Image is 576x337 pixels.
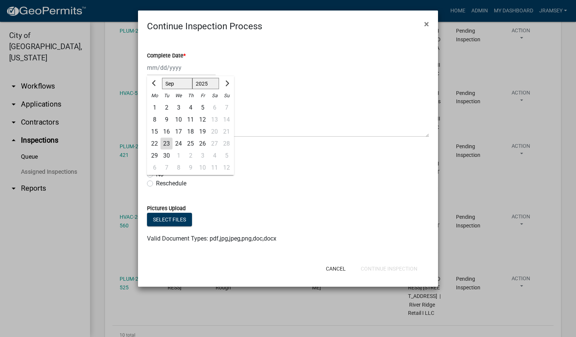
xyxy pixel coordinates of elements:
div: Sa [208,90,220,102]
div: 8 [172,162,184,174]
div: Tuesday, September 30, 2025 [160,150,172,162]
div: Th [184,90,196,102]
div: Fr [196,90,208,102]
div: Thursday, September 4, 2025 [184,102,196,114]
label: Reschedule [156,179,186,188]
div: Wednesday, October 1, 2025 [172,150,184,162]
div: Monday, September 29, 2025 [148,150,160,162]
div: 16 [160,126,172,138]
div: 5 [196,102,208,114]
div: 30 [160,150,172,162]
button: Select files [147,213,192,226]
div: Mo [148,90,160,102]
div: 10 [196,162,208,174]
div: 19 [196,126,208,138]
div: 6 [148,162,160,174]
div: 12 [196,114,208,126]
div: Wednesday, October 8, 2025 [172,162,184,174]
select: Select year [192,78,219,89]
div: Tuesday, September 2, 2025 [160,102,172,114]
div: 9 [160,114,172,126]
div: Tu [160,90,172,102]
div: 7 [160,162,172,174]
input: mm/dd/yyyy [147,60,216,75]
button: Continue Inspection [355,262,423,275]
div: Wednesday, September 3, 2025 [172,102,184,114]
div: Thursday, September 11, 2025 [184,114,196,126]
div: 10 [172,114,184,126]
div: Thursday, October 9, 2025 [184,162,196,174]
div: 23 [160,138,172,150]
div: 1 [172,150,184,162]
button: Next month [222,78,231,90]
h4: Continue Inspection Process [147,20,262,33]
div: Thursday, September 18, 2025 [184,126,196,138]
button: Previous month [150,78,159,90]
div: 29 [148,150,160,162]
label: Complete Date [147,53,186,59]
div: Tuesday, September 16, 2025 [160,126,172,138]
div: Friday, October 3, 2025 [196,150,208,162]
div: Monday, September 15, 2025 [148,126,160,138]
div: Monday, September 1, 2025 [148,102,160,114]
div: Monday, September 22, 2025 [148,138,160,150]
div: 22 [148,138,160,150]
div: Monday, October 6, 2025 [148,162,160,174]
div: Wednesday, September 17, 2025 [172,126,184,138]
div: 9 [184,162,196,174]
select: Select month [162,78,192,89]
div: Friday, September 19, 2025 [196,126,208,138]
div: 17 [172,126,184,138]
div: Monday, September 8, 2025 [148,114,160,126]
span: × [424,19,429,29]
div: 8 [148,114,160,126]
span: Valid Document Types: pdf,jpg,jpeg,png,doc,docx [147,235,276,242]
div: 3 [172,102,184,114]
div: Thursday, October 2, 2025 [184,150,196,162]
div: Thursday, September 25, 2025 [184,138,196,150]
div: Su [220,90,232,102]
div: Friday, September 12, 2025 [196,114,208,126]
div: Tuesday, September 9, 2025 [160,114,172,126]
div: 24 [172,138,184,150]
button: Close [418,14,435,35]
div: 25 [184,138,196,150]
div: 1 [148,102,160,114]
div: Wednesday, September 24, 2025 [172,138,184,150]
div: Friday, October 10, 2025 [196,162,208,174]
button: Cancel [320,262,352,275]
div: 11 [184,114,196,126]
label: Pictures Upload [147,206,186,211]
div: Tuesday, September 23, 2025 [160,138,172,150]
div: Tuesday, October 7, 2025 [160,162,172,174]
div: 2 [184,150,196,162]
div: We [172,90,184,102]
div: 2 [160,102,172,114]
div: 15 [148,126,160,138]
div: 26 [196,138,208,150]
div: 3 [196,150,208,162]
div: Friday, September 5, 2025 [196,102,208,114]
div: Wednesday, September 10, 2025 [172,114,184,126]
div: Friday, September 26, 2025 [196,138,208,150]
div: 4 [184,102,196,114]
div: 18 [184,126,196,138]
